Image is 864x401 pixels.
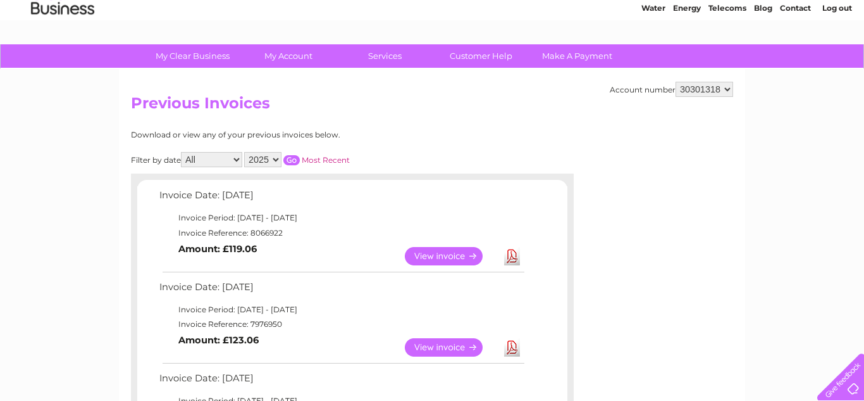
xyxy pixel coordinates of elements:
[626,6,713,22] a: 0333 014 3131
[673,54,701,63] a: Energy
[780,54,811,63] a: Contact
[405,247,498,265] a: View
[156,279,526,302] td: Invoice Date: [DATE]
[156,210,526,226] td: Invoice Period: [DATE] - [DATE]
[610,82,733,97] div: Account number
[156,226,526,241] td: Invoice Reference: 8066922
[237,44,341,68] a: My Account
[131,130,463,139] div: Download or view any of your previous invoices below.
[134,7,732,61] div: Clear Business is a trading name of Verastar Limited (registered in [GEOGRAPHIC_DATA] No. 3667643...
[822,54,852,63] a: Log out
[525,44,629,68] a: Make A Payment
[405,338,498,357] a: View
[156,187,526,210] td: Invoice Date: [DATE]
[504,338,520,357] a: Download
[178,334,259,346] b: Amount: £123.06
[641,54,665,63] a: Water
[156,302,526,317] td: Invoice Period: [DATE] - [DATE]
[156,370,526,393] td: Invoice Date: [DATE]
[504,247,520,265] a: Download
[131,94,733,118] h2: Previous Invoices
[131,152,463,167] div: Filter by date
[429,44,533,68] a: Customer Help
[140,44,245,68] a: My Clear Business
[156,317,526,332] td: Invoice Reference: 7976950
[178,243,257,255] b: Amount: £119.06
[333,44,437,68] a: Services
[754,54,772,63] a: Blog
[302,155,350,165] a: Most Recent
[708,54,746,63] a: Telecoms
[30,33,95,72] img: logo.png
